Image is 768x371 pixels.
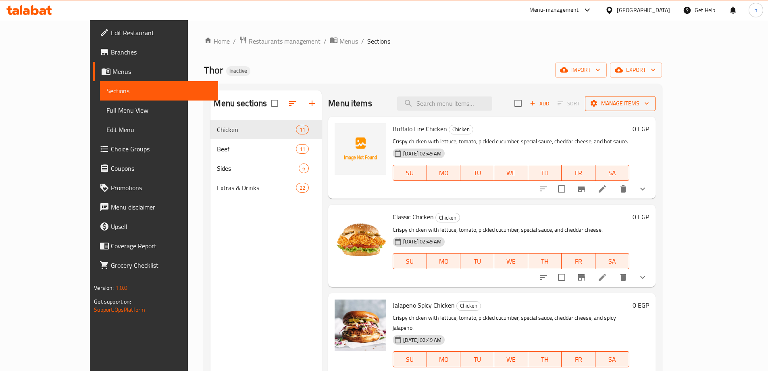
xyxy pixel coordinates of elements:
[531,167,559,179] span: TH
[111,144,212,154] span: Choice Groups
[633,211,649,222] h6: 0 EGP
[393,211,434,223] span: Classic Chicken
[638,272,647,282] svg: Show Choices
[324,36,327,46] li: /
[106,125,212,134] span: Edit Menu
[464,256,491,267] span: TU
[93,159,218,178] a: Coupons
[204,36,662,46] nav: breadcrumb
[106,86,212,96] span: Sections
[217,183,296,193] span: Extras & Drinks
[106,105,212,115] span: Full Menu View
[210,178,322,197] div: Extras & Drinks22
[93,139,218,159] a: Choice Groups
[283,94,302,113] span: Sort sections
[449,125,473,134] span: Chicken
[112,67,212,76] span: Menus
[111,241,212,251] span: Coverage Report
[393,253,427,269] button: SU
[100,81,218,101] a: Sections
[562,253,595,269] button: FR
[217,125,296,134] span: Chicken
[396,167,424,179] span: SU
[210,159,322,178] div: Sides6
[562,351,595,367] button: FR
[616,65,656,75] span: export
[249,36,321,46] span: Restaurants management
[393,351,427,367] button: SU
[528,351,562,367] button: TH
[335,123,386,175] img: Buffalo Fire Chicken
[430,256,458,267] span: MO
[302,94,322,113] button: Add section
[595,165,629,181] button: SA
[430,354,458,365] span: MO
[226,66,250,76] div: Inactive
[111,47,212,57] span: Branches
[214,97,267,109] h2: Menu sections
[599,256,626,267] span: SA
[100,101,218,120] a: Full Menu View
[614,179,633,199] button: delete
[266,95,283,112] span: Select all sections
[497,354,525,365] span: WE
[111,183,212,193] span: Promotions
[111,163,212,173] span: Coupons
[633,179,652,199] button: show more
[233,36,236,46] li: /
[328,97,372,109] h2: Menu items
[529,99,550,108] span: Add
[494,165,528,181] button: WE
[393,313,629,333] p: Crispy chicken with lettuce, tomato, pickled cucumber, special sauce, cheddar cheese, and spicy j...
[296,184,308,192] span: 22
[296,125,309,134] div: items
[330,36,358,46] a: Menus
[449,125,473,134] div: Chicken
[460,165,494,181] button: TU
[528,253,562,269] button: TH
[94,296,131,307] span: Get support on:
[633,268,652,287] button: show more
[217,163,299,173] span: Sides
[94,283,114,293] span: Version:
[296,144,309,154] div: items
[534,268,553,287] button: sort-choices
[115,283,128,293] span: 1.0.0
[400,238,445,245] span: [DATE] 02:49 AM
[534,179,553,199] button: sort-choices
[430,167,458,179] span: MO
[529,5,579,15] div: Menu-management
[393,123,447,135] span: Buffalo Fire Chicken
[361,36,364,46] li: /
[597,272,607,282] a: Edit menu item
[111,260,212,270] span: Grocery Checklist
[614,268,633,287] button: delete
[552,97,585,110] span: Select section first
[528,165,562,181] button: TH
[427,253,461,269] button: MO
[100,120,218,139] a: Edit Menu
[460,253,494,269] button: TU
[531,354,559,365] span: TH
[210,139,322,159] div: Beef11
[111,222,212,231] span: Upsell
[591,99,649,109] span: Manage items
[299,163,309,173] div: items
[93,217,218,236] a: Upsell
[565,256,592,267] span: FR
[217,144,296,154] span: Beef
[296,126,308,134] span: 11
[638,184,647,194] svg: Show Choices
[367,36,390,46] span: Sections
[93,197,218,217] a: Menu disclaimer
[393,299,455,311] span: Jalapeno Spicy Chicken
[93,256,218,275] a: Grocery Checklist
[585,96,656,111] button: Manage items
[531,256,559,267] span: TH
[335,300,386,351] img: Jalapeno Spicy Chicken
[93,62,218,81] a: Menus
[553,180,570,197] span: Select to update
[494,253,528,269] button: WE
